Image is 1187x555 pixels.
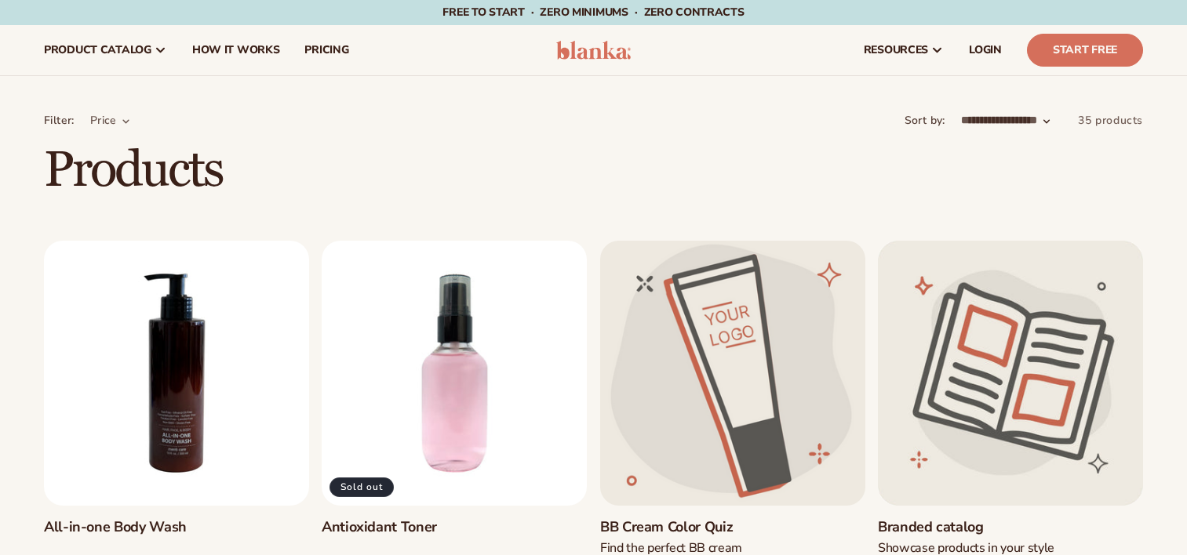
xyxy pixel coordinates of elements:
a: pricing [292,25,361,75]
span: resources [864,44,928,56]
a: Antioxidant Toner [322,518,587,536]
a: All-in-one Body Wash [44,518,309,536]
span: How It Works [192,44,280,56]
a: Branded catalog [878,518,1143,536]
a: BB Cream Color Quiz [600,518,865,536]
a: How It Works [180,25,293,75]
a: LOGIN [956,25,1014,75]
a: Start Free [1027,34,1143,67]
a: product catalog [31,25,180,75]
span: product catalog [44,44,151,56]
p: Filter: [44,112,75,129]
label: Sort by: [905,113,945,128]
span: LOGIN [969,44,1002,56]
img: logo [556,41,631,60]
summary: Price [90,112,131,129]
span: pricing [304,44,348,56]
span: 35 products [1078,113,1143,128]
a: resources [851,25,956,75]
span: Price [90,113,117,128]
span: Free to start · ZERO minimums · ZERO contracts [442,5,744,20]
